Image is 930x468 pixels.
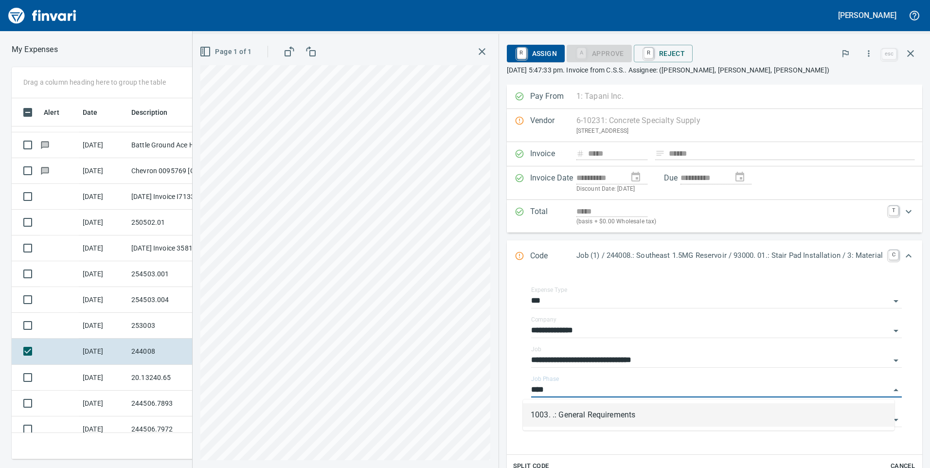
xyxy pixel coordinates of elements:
p: (basis + $0.00 Wholesale tax) [576,217,883,227]
span: Date [83,107,98,118]
p: Drag a column heading here to group the table [23,77,166,87]
span: Alert [44,107,59,118]
span: Date [83,107,110,118]
button: Page 1 of 1 [197,43,255,61]
p: Code [530,250,576,263]
button: Open [889,324,903,338]
p: Total [530,206,576,227]
td: [DATE] [79,184,127,210]
button: RReject [634,45,693,62]
a: C [889,250,898,260]
td: [DATE] [79,235,127,261]
label: Job Phase [531,376,559,382]
label: Company [531,317,556,323]
span: Close invoice [879,42,922,65]
a: R [517,48,526,58]
td: [DATE] Invoice I7133368 from [PERSON_NAME] Company Inc. (1-10431) [127,184,215,210]
td: [DATE] [79,339,127,364]
div: Expand [507,240,922,272]
td: 20.13240.65 [127,365,215,391]
a: R [644,48,653,58]
p: [DATE] 5:47:33 pm. Invoice from C.S.S.. Assignee: ([PERSON_NAME], [PERSON_NAME], [PERSON_NAME]) [507,65,922,75]
td: [DATE] [79,391,127,416]
p: Job (1) / 244008.: Southeast 1.5MG Reservoir / 93000. 01.: Stair Pad Installation / 3: Material [576,250,883,261]
td: 254503.004 [127,287,215,313]
div: nf [567,49,632,57]
a: T [889,206,898,216]
span: Description [131,107,168,118]
span: Assign [515,45,557,62]
span: Has messages [40,142,50,148]
td: 244506.7972 [127,416,215,442]
td: 244008 [127,339,215,364]
td: 253003 [127,313,215,339]
h5: [PERSON_NAME] [838,10,896,20]
span: Reject [642,45,685,62]
td: [DATE] [79,313,127,339]
button: Open [889,294,903,308]
span: Has messages [40,167,50,174]
button: Flag [835,43,856,64]
td: [DATE] [79,416,127,442]
button: Open [889,354,903,367]
td: [DATE] [79,287,127,313]
div: Expand [507,200,922,233]
td: [DATE] Invoice 35819402-001 from Herc Rentals Inc (1-10455) [127,235,215,261]
button: Close [889,383,903,397]
td: [DATE] [79,261,127,287]
button: Open [889,413,903,427]
td: [DATE] [79,210,127,235]
span: Page 1 of 1 [201,46,251,58]
label: Expense Type [531,287,567,293]
td: [DATE] [79,132,127,158]
img: Finvari [6,4,79,27]
button: More [858,43,879,64]
label: Job [531,346,541,352]
td: 244506.7893 [127,391,215,416]
td: 250502.01 [127,210,215,235]
td: Chevron 0095769 [GEOGRAPHIC_DATA] OR [127,158,215,184]
td: 254503.001 [127,261,215,287]
td: [DATE] [79,365,127,391]
li: 1003. .: General Requirements [523,403,894,427]
a: esc [882,49,896,59]
nav: breadcrumb [12,44,58,55]
td: Battle Ground Ace Hard Battle Ground [GEOGRAPHIC_DATA] [127,132,215,158]
p: My Expenses [12,44,58,55]
button: RAssign [507,45,565,62]
button: [PERSON_NAME] [836,8,899,23]
span: Description [131,107,180,118]
span: Alert [44,107,72,118]
td: [DATE] [79,158,127,184]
